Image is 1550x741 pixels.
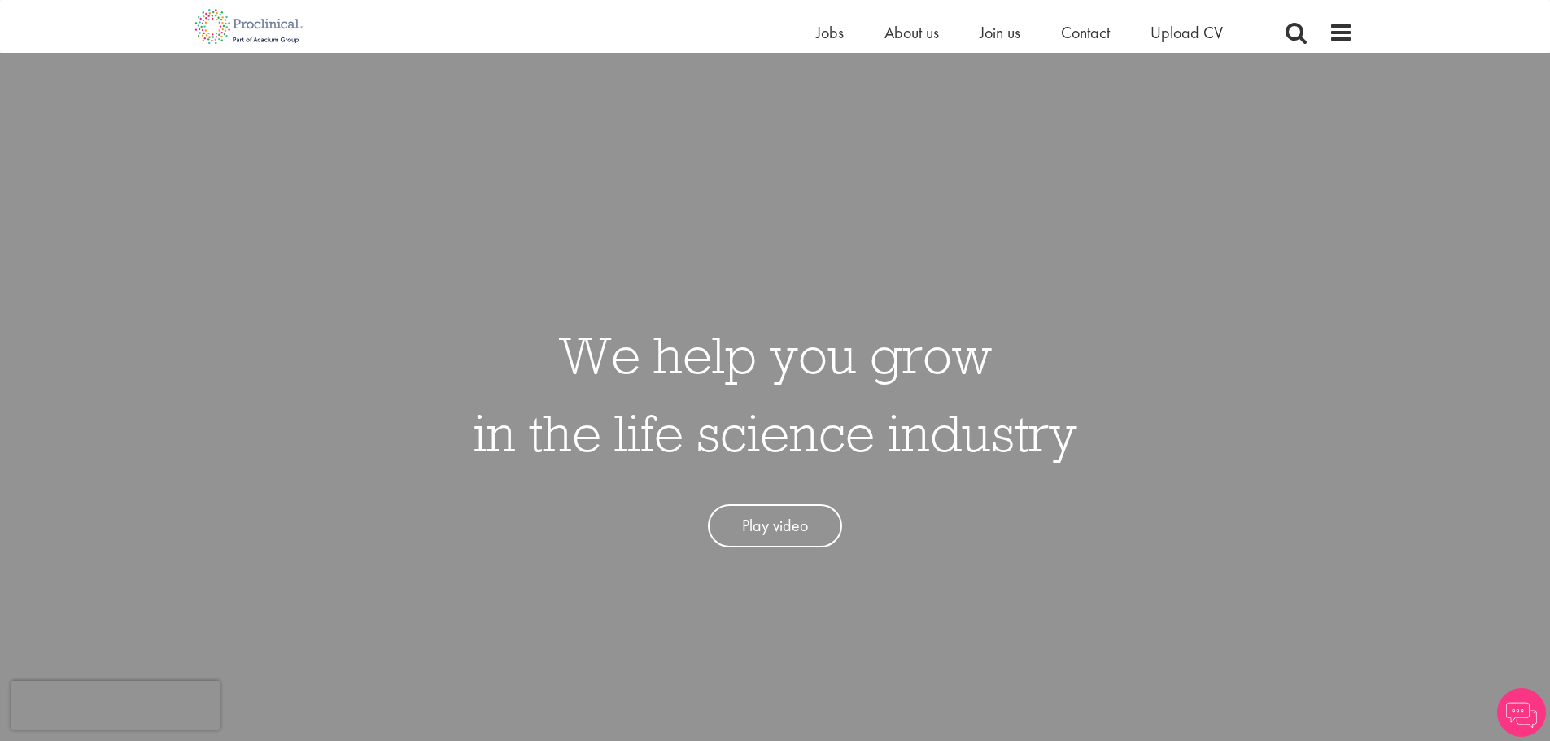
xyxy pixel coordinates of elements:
a: Contact [1061,22,1110,43]
img: Chatbot [1497,688,1546,737]
a: Upload CV [1150,22,1223,43]
a: Join us [980,22,1020,43]
h1: We help you grow in the life science industry [474,316,1077,472]
a: Jobs [816,22,844,43]
a: Play video [708,504,842,547]
a: About us [884,22,939,43]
